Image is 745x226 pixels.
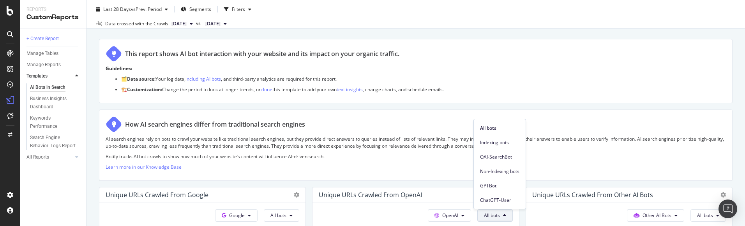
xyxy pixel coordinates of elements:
a: + Create Report [26,35,81,43]
div: Filters [232,6,245,12]
button: [DATE] [168,19,196,28]
div: Search Engine Behavior: Logs Report [30,134,76,150]
span: All bots [270,212,286,219]
div: Manage Tables [26,49,58,58]
button: Last 28 DaysvsPrev. Period [93,3,171,16]
a: AI Bots in Search [30,83,81,92]
button: Google [215,209,258,222]
div: This report shows AI bot interaction with your website and its impact on your organic traffic. [125,49,399,58]
span: 2025 Aug. 7th [171,20,187,27]
span: Non-Indexing bots [480,168,519,175]
button: All bots [264,209,299,222]
span: Other AI Bots [643,212,671,219]
a: Learn more in our Knowledge Base [106,164,182,170]
button: Segments [178,3,214,16]
a: clone [261,86,272,93]
div: All Reports [26,153,49,161]
p: AI search engines rely on bots to crawl your website like traditional search engines, but they pr... [106,136,726,149]
div: CustomReports [26,13,80,22]
span: All bots [697,212,713,219]
div: + Create Report [26,35,59,43]
a: Manage Tables [26,49,81,58]
a: Templates [26,72,73,80]
a: Keywords Performance [30,114,81,131]
div: Unique URLs Crawled from OpenAI [319,191,422,199]
span: All bots [480,125,519,132]
strong: Customization: [127,86,162,93]
button: Filters [221,3,254,16]
span: 2025 Jul. 21st [205,20,221,27]
strong: Data source: [127,76,155,82]
div: Data crossed with the Crawls [105,20,168,27]
span: Indexing bots [480,139,519,146]
div: Unique URLs Crawled from Google [106,191,208,199]
div: This report shows AI bot interaction with your website and its impact on your organic traffic.Gui... [99,39,733,103]
div: Business Insights Dashboard [30,95,75,111]
a: Manage Reports [26,61,81,69]
a: All Reports [26,153,73,161]
span: Last 28 Days [103,6,131,12]
span: GPTBot [480,182,519,189]
span: Segments [189,6,211,12]
a: including AI bots [185,76,221,82]
button: Other AI Bots [627,209,684,222]
a: Search Engine Behavior: Logs Report [30,134,81,150]
div: Manage Reports [26,61,61,69]
p: 🗂️ Your log data, , and third-party analytics are required for this report. [121,76,726,82]
div: How AI search engines differ from traditional search enginesAI search engines rely on bots to cra... [99,109,733,181]
div: Reports [26,6,80,13]
span: OpenAI [442,212,458,219]
span: All bots [484,212,500,219]
p: Botify tracks AI bot crawls to show how much of your website’s content will influence AI-driven s... [106,153,726,160]
span: OAI-SearchBot [480,154,519,161]
p: 🏗️ Change the period to look at longer trends, or this template to add your own , change charts, ... [121,86,726,93]
span: vs [196,20,202,27]
a: Business Insights Dashboard [30,95,81,111]
button: All bots [477,209,513,222]
span: vs Prev. Period [131,6,162,12]
div: How AI search engines differ from traditional search engines [125,120,305,129]
div: AI Bots in Search [30,83,65,92]
button: OpenAI [428,209,471,222]
strong: Guidelines: [106,65,132,72]
div: Open Intercom Messenger [719,200,737,218]
span: Google [229,212,245,219]
div: Keywords Performance [30,114,74,131]
button: All bots [690,209,726,222]
div: Unique URLs Crawled from Other AI Bots [532,191,653,199]
div: Templates [26,72,48,80]
span: ChatGPT-User [480,197,519,204]
a: text insights [337,86,363,93]
button: [DATE] [202,19,230,28]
